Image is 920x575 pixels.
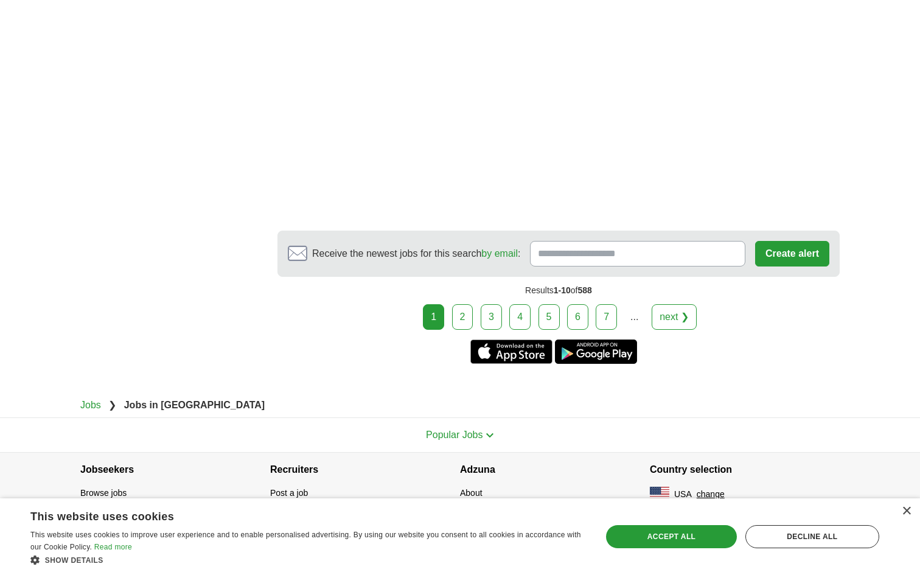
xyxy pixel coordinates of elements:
a: Jobs [80,400,101,410]
a: 7 [596,304,617,330]
strong: Jobs in [GEOGRAPHIC_DATA] [124,400,265,410]
img: toggle icon [486,433,494,438]
h4: Country selection [650,453,840,487]
a: next ❯ [652,304,697,330]
span: 588 [578,285,592,295]
span: This website uses cookies to improve user experience and to enable personalised advertising. By u... [30,531,581,551]
span: Popular Jobs [426,430,483,440]
a: About [460,488,483,498]
span: ❯ [108,400,116,410]
a: Get the iPhone app [470,340,552,364]
a: 3 [481,304,502,330]
img: US flag [650,487,669,501]
div: This website uses cookies [30,506,554,524]
div: Results of [277,277,840,304]
span: Show details [45,556,103,565]
button: change [697,488,725,501]
div: Show details [30,554,585,566]
div: ... [622,305,647,329]
a: Browse jobs [80,488,127,498]
span: USA [674,488,692,501]
a: 4 [509,304,531,330]
a: 2 [452,304,473,330]
span: 1-10 [554,285,571,295]
a: by email [481,248,518,259]
div: Accept all [606,525,736,548]
a: 5 [538,304,560,330]
div: Close [902,507,911,516]
a: Get the Android app [555,340,637,364]
span: Receive the newest jobs for this search : [312,246,520,261]
button: Create alert [755,241,829,267]
a: Post a job [270,488,308,498]
a: Read more, opens a new window [94,543,132,551]
a: 6 [567,304,588,330]
div: Decline all [745,525,879,548]
div: 1 [423,304,444,330]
